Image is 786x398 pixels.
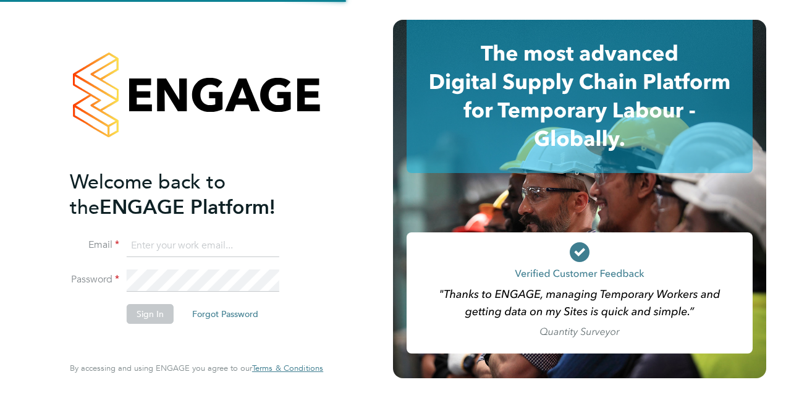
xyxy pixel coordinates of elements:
[182,304,268,324] button: Forgot Password
[70,273,119,286] label: Password
[252,363,323,373] a: Terms & Conditions
[70,363,323,373] span: By accessing and using ENGAGE you agree to our
[70,170,226,219] span: Welcome back to the
[70,239,119,252] label: Email
[70,169,311,220] h2: ENGAGE Platform!
[127,235,279,257] input: Enter your work email...
[127,304,174,324] button: Sign In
